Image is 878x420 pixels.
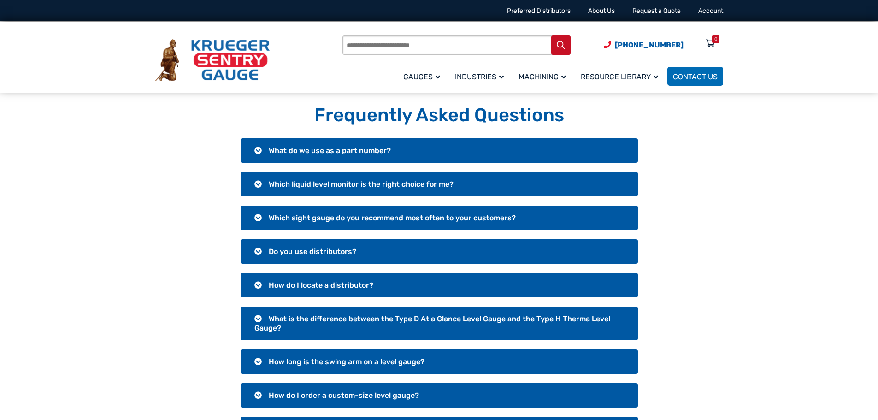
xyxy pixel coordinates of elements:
[155,39,270,82] img: Krueger Sentry Gauge
[155,104,723,127] h1: Frequently Asked Questions
[269,146,391,155] span: What do we use as a part number?
[615,41,684,49] span: [PHONE_NUMBER]
[575,65,667,87] a: Resource Library
[455,72,504,81] span: Industries
[632,7,681,15] a: Request a Quote
[398,65,449,87] a: Gauges
[269,213,516,222] span: Which sight gauge do you recommend most often to your customers?
[673,72,718,81] span: Contact Us
[269,357,424,366] span: How long is the swing arm on a level gauge?
[714,35,717,43] div: 0
[667,67,723,86] a: Contact Us
[513,65,575,87] a: Machining
[254,314,610,332] span: What is the difference between the Type D At a Glance Level Gauge and the Type H Therma Level Gauge?
[403,72,440,81] span: Gauges
[507,7,571,15] a: Preferred Distributors
[269,391,419,400] span: How do I order a custom-size level gauge?
[269,180,454,189] span: Which liquid level monitor is the right choice for me?
[604,39,684,51] a: Phone Number (920) 434-8860
[449,65,513,87] a: Industries
[519,72,566,81] span: Machining
[698,7,723,15] a: Account
[581,72,658,81] span: Resource Library
[269,281,373,290] span: How do I locate a distributor?
[269,247,356,256] span: Do you use distributors?
[588,7,615,15] a: About Us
